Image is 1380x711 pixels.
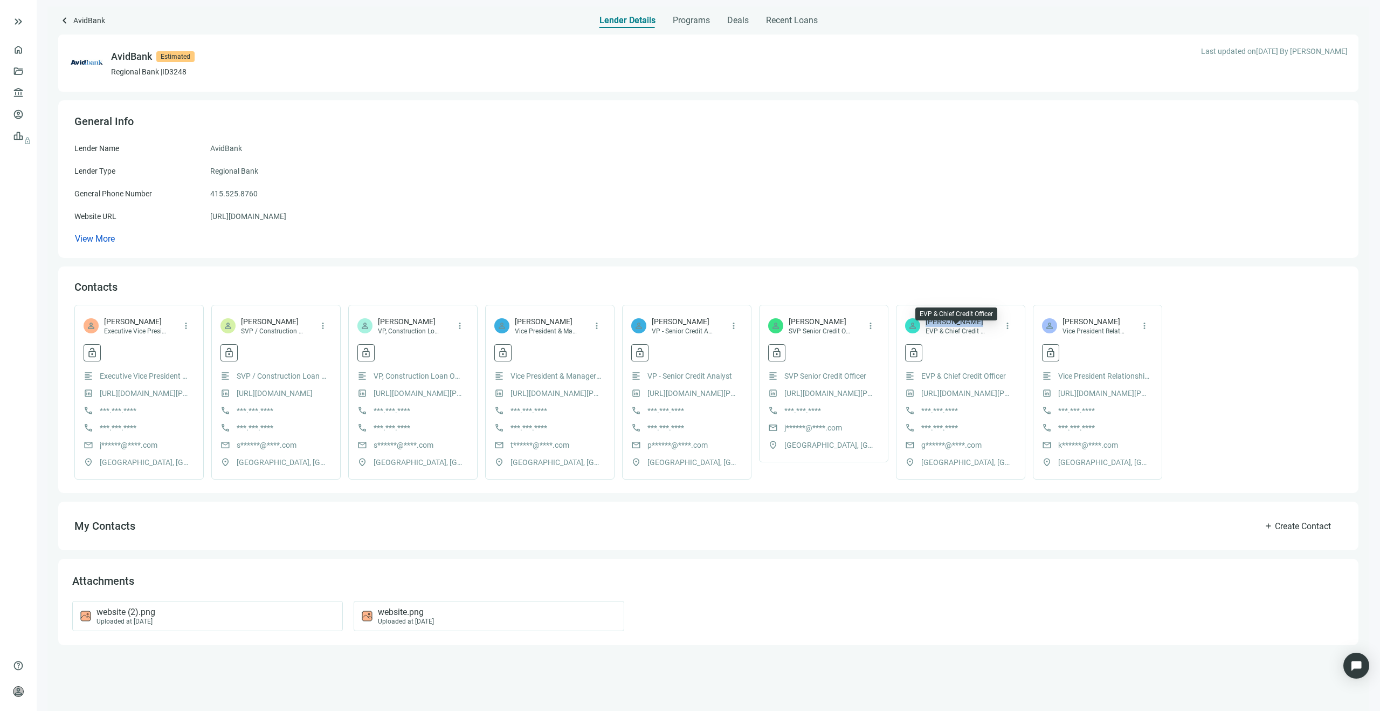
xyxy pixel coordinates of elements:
[100,387,191,399] a: [URL][DOMAIN_NAME][PERSON_NAME]
[374,387,465,399] a: [URL][DOMAIN_NAME][PERSON_NAME]
[1140,321,1149,331] span: more_vert
[13,660,24,671] span: help
[784,439,876,451] span: [GEOGRAPHIC_DATA], [GEOGRAPHIC_DATA]
[647,387,739,399] a: [URL][DOMAIN_NAME][PERSON_NAME]
[768,406,778,415] span: call
[497,321,507,331] span: person
[1253,515,1342,537] button: addCreate Contact
[69,45,105,81] img: 41c6ed72-2e4d-4b30-924f-eb210b8650bf
[318,321,328,331] span: more_vert
[1003,321,1012,331] span: more_vert
[84,423,93,433] span: call
[1042,457,1052,467] span: location_on
[652,327,714,336] span: VP - Senior Credit Analyst
[220,371,230,381] span: format_align_left
[75,234,115,244] span: View More
[12,15,25,28] button: keyboard_double_arrow_right
[210,142,242,154] span: AvidBank
[74,212,116,221] span: Website URL
[905,423,915,433] span: call
[1045,347,1056,358] span: lock_open
[241,327,303,336] span: SVP / Construction Loan Officer
[1045,321,1054,331] span: person
[905,371,915,381] span: format_align_left
[58,14,71,29] a: keyboard_arrow_left
[1042,371,1052,381] span: format_align_left
[72,575,134,587] span: Attachments
[86,321,96,331] span: person
[100,370,191,382] span: Executive Vice President & Division Manager, Commercial Real Estate Lending
[237,456,328,468] span: [GEOGRAPHIC_DATA], [GEOGRAPHIC_DATA]
[1275,521,1331,531] span: Create Contact
[74,144,119,153] span: Lender Name
[451,317,468,334] button: more_vert
[58,14,71,27] span: keyboard_arrow_left
[634,321,644,331] span: person
[357,344,375,361] button: lock_open
[789,316,851,327] span: [PERSON_NAME]
[1264,522,1273,530] span: add
[210,188,258,200] span: 415.525.8760
[631,344,648,361] button: lock_open
[768,371,778,381] span: format_align_left
[905,440,915,450] span: mail
[74,519,135,532] span: My Contacts
[111,49,152,64] div: AvidBank
[84,344,101,361] button: lock_open
[357,406,367,415] span: call
[84,406,93,415] span: call
[224,347,234,358] span: lock_open
[104,327,166,336] span: Executive Vice President & Division Manager, Commercial Real Estate Lending
[766,15,818,26] span: Recent Loans
[768,344,785,361] button: lock_open
[1062,316,1124,327] span: [PERSON_NAME]
[599,15,655,26] span: Lender Details
[784,387,876,399] a: [URL][DOMAIN_NAME][PERSON_NAME]
[1201,45,1348,57] span: Last updated on [DATE] By [PERSON_NAME]
[210,165,258,177] span: Regional Bank
[729,321,739,331] span: more_vert
[177,317,195,334] button: more_vert
[357,371,367,381] span: format_align_left
[220,440,230,450] span: mail
[510,456,602,468] span: [GEOGRAPHIC_DATA], [GEOGRAPHIC_DATA]
[1042,344,1059,361] button: lock_open
[1042,423,1052,433] span: call
[921,370,1006,382] span: EVP & Chief Credit Officer
[789,327,851,336] span: SVP Senior Credit Officer
[357,457,367,467] span: location_on
[905,406,915,415] span: call
[378,316,440,327] span: [PERSON_NAME]
[631,406,641,415] span: call
[498,347,508,358] span: lock_open
[494,344,512,361] button: lock_open
[220,423,230,433] span: call
[1042,440,1052,450] span: mail
[104,316,166,327] span: [PERSON_NAME]
[1343,653,1369,679] div: Open Intercom Messenger
[592,321,602,331] span: more_vert
[905,457,915,467] span: location_on
[908,347,919,358] span: lock_open
[87,347,98,358] span: lock_open
[647,456,739,468] span: [GEOGRAPHIC_DATA], [GEOGRAPHIC_DATA]
[84,440,93,450] span: mail
[360,321,370,331] span: person
[921,456,1013,468] span: [GEOGRAPHIC_DATA], [GEOGRAPHIC_DATA]
[1062,327,1124,336] span: Vice President Relationship Manager, Team Leader
[631,457,641,467] span: location_on
[494,406,504,415] span: call
[1058,387,1150,399] a: [URL][DOMAIN_NAME][PERSON_NAME]
[455,321,465,331] span: more_vert
[1058,456,1150,468] span: [GEOGRAPHIC_DATA], [GEOGRAPHIC_DATA]
[378,607,434,618] span: website.png
[361,347,371,358] span: lock_open
[768,440,778,450] span: location_on
[84,371,93,381] span: format_align_left
[768,423,778,433] span: mail
[771,321,781,331] span: person
[588,317,605,334] button: more_vert
[100,456,191,468] span: [GEOGRAPHIC_DATA], [GEOGRAPHIC_DATA]
[210,210,286,222] a: [URL][DOMAIN_NAME]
